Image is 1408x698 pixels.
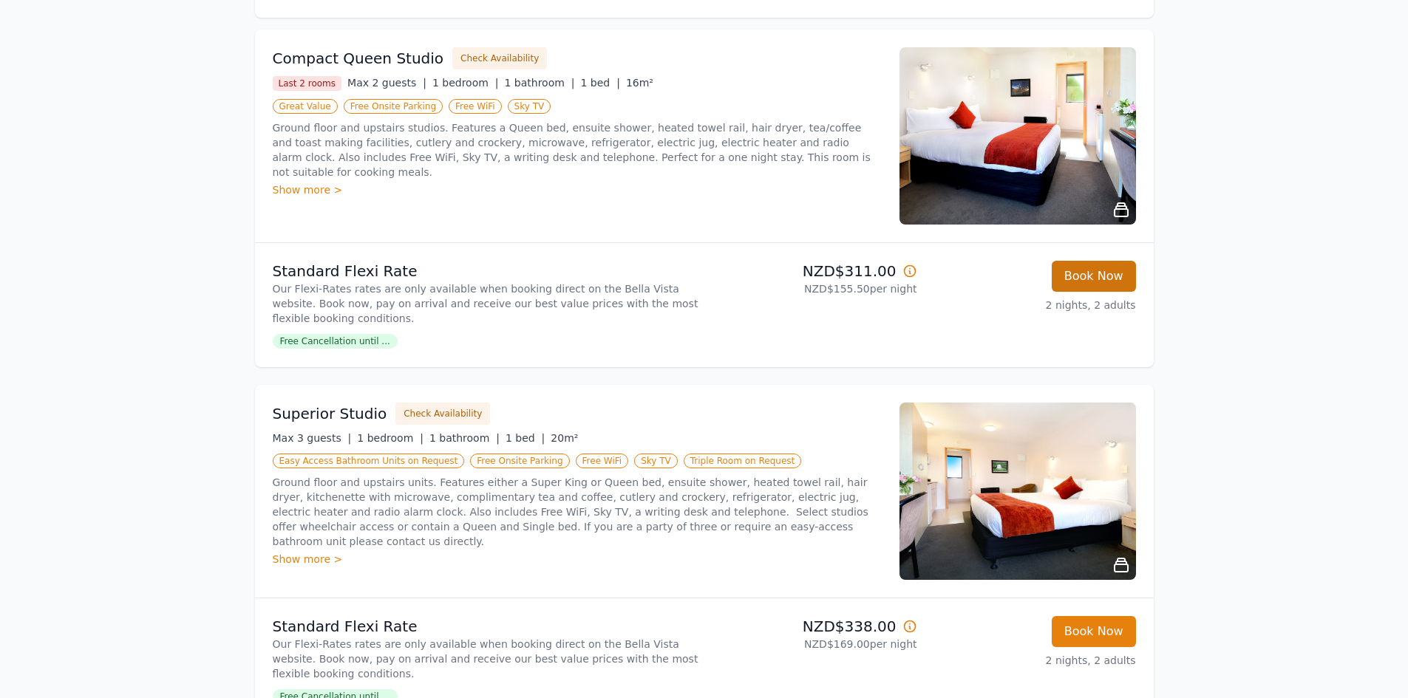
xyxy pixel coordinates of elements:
[429,432,500,444] span: 1 bathroom |
[508,99,551,114] span: Sky TV
[470,454,569,468] span: Free Onsite Parking
[929,653,1136,668] p: 2 nights, 2 adults
[395,403,490,425] button: Check Availability
[1052,616,1136,647] button: Book Now
[273,552,882,567] div: Show more >
[273,637,698,681] p: Our Flexi-Rates rates are only available when booking direct on the Bella Vista website. Book now...
[506,432,545,444] span: 1 bed |
[710,616,917,637] p: NZD$338.00
[432,77,499,89] span: 1 bedroom |
[273,261,698,281] p: Standard Flexi Rate
[504,77,574,89] span: 1 bathroom |
[576,454,629,468] span: Free WiFi
[273,182,882,197] div: Show more >
[273,454,465,468] span: Easy Access Bathroom Units on Request
[929,298,1136,312] p: 2 nights, 2 adults
[357,432,424,444] span: 1 bedroom |
[273,334,398,349] span: Free Cancellation until ...
[344,99,443,114] span: Free Onsite Parking
[710,261,917,281] p: NZD$311.00
[710,637,917,651] p: NZD$169.00 per night
[273,48,444,69] h3: Compact Queen Studio
[581,77,620,89] span: 1 bed |
[273,120,882,179] p: Ground floor and upstairs studios. Features a Queen bed, ensuite shower, heated towel rail, hair ...
[1052,261,1136,292] button: Book Now
[273,475,882,549] p: Ground floor and upstairs units. Features either a Super King or Queen bed, ensuite shower, heate...
[273,99,338,114] span: Great Value
[273,281,698,326] p: Our Flexi-Rates rates are only available when booking direct on the Bella Vista website. Book now...
[347,77,426,89] span: Max 2 guests |
[449,99,502,114] span: Free WiFi
[273,616,698,637] p: Standard Flexi Rate
[273,432,352,444] span: Max 3 guests |
[273,76,342,91] span: Last 2 rooms
[710,281,917,296] p: NZD$155.50 per night
[684,454,801,468] span: Triple Room on Request
[551,432,578,444] span: 20m²
[452,47,547,69] button: Check Availability
[634,454,678,468] span: Sky TV
[626,77,653,89] span: 16m²
[273,403,387,424] h3: Superior Studio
